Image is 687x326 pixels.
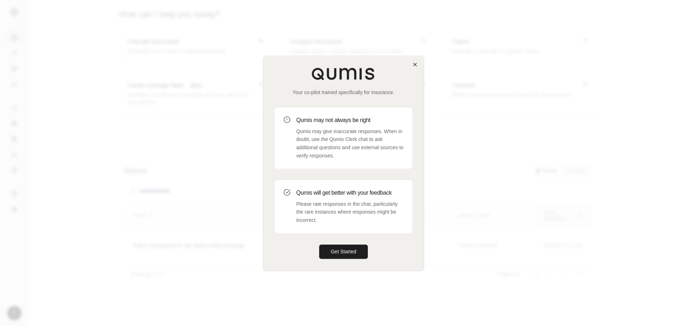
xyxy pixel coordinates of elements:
p: Your co-pilot trained specifically for insurance. [275,89,412,96]
h3: Qumis will get better with your feedback [296,189,404,197]
button: Get Started [319,244,368,259]
p: Please rate responses in the chat, particularly the rare instances where responses might be incor... [296,200,404,224]
p: Qumis may give inaccurate responses. When in doubt, use the Qumis Clerk chat to ask additional qu... [296,127,404,160]
img: Qumis Logo [311,67,376,80]
h3: Qumis may not always be right [296,116,404,125]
